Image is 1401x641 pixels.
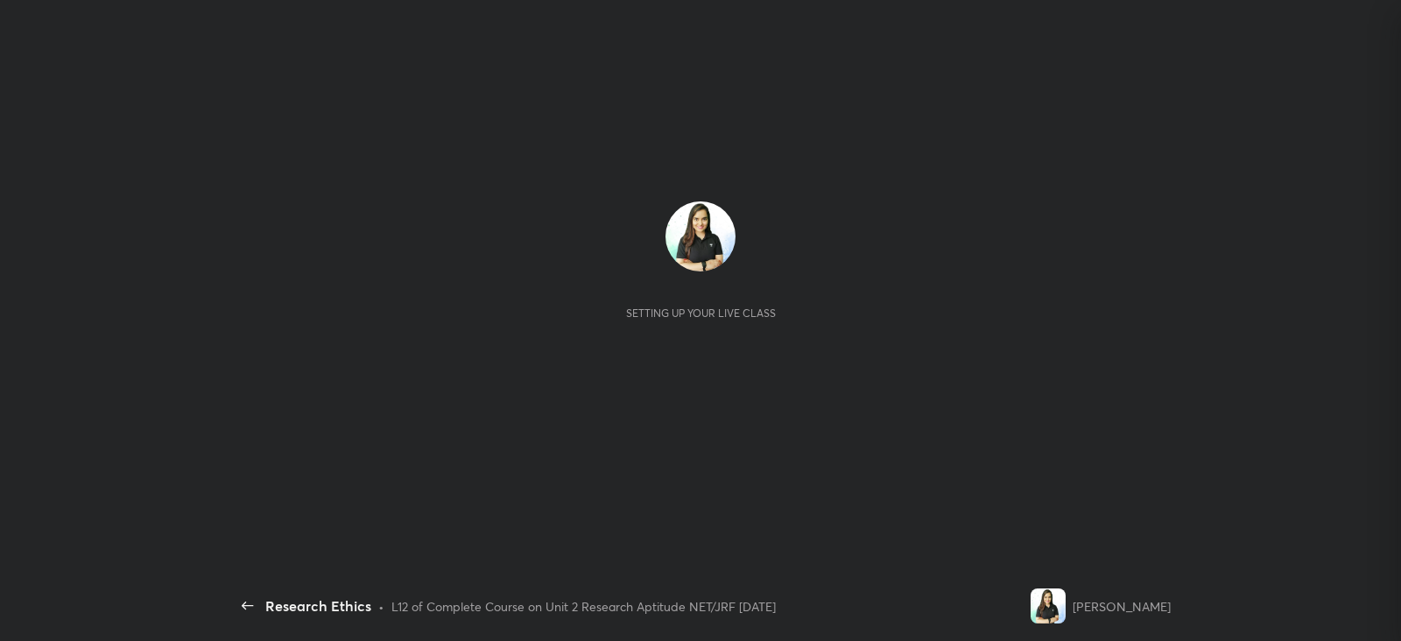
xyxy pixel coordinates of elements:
div: • [378,597,384,616]
div: L12 of Complete Course on Unit 2 Research Aptitude NET/JRF [DATE] [391,597,776,616]
div: [PERSON_NAME] [1073,597,1171,616]
img: 55eb4730e2bb421f98883ea12e9d64d8.jpg [665,201,736,271]
div: Setting up your live class [626,306,776,320]
div: Research Ethics [265,595,371,616]
img: 55eb4730e2bb421f98883ea12e9d64d8.jpg [1031,588,1066,623]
